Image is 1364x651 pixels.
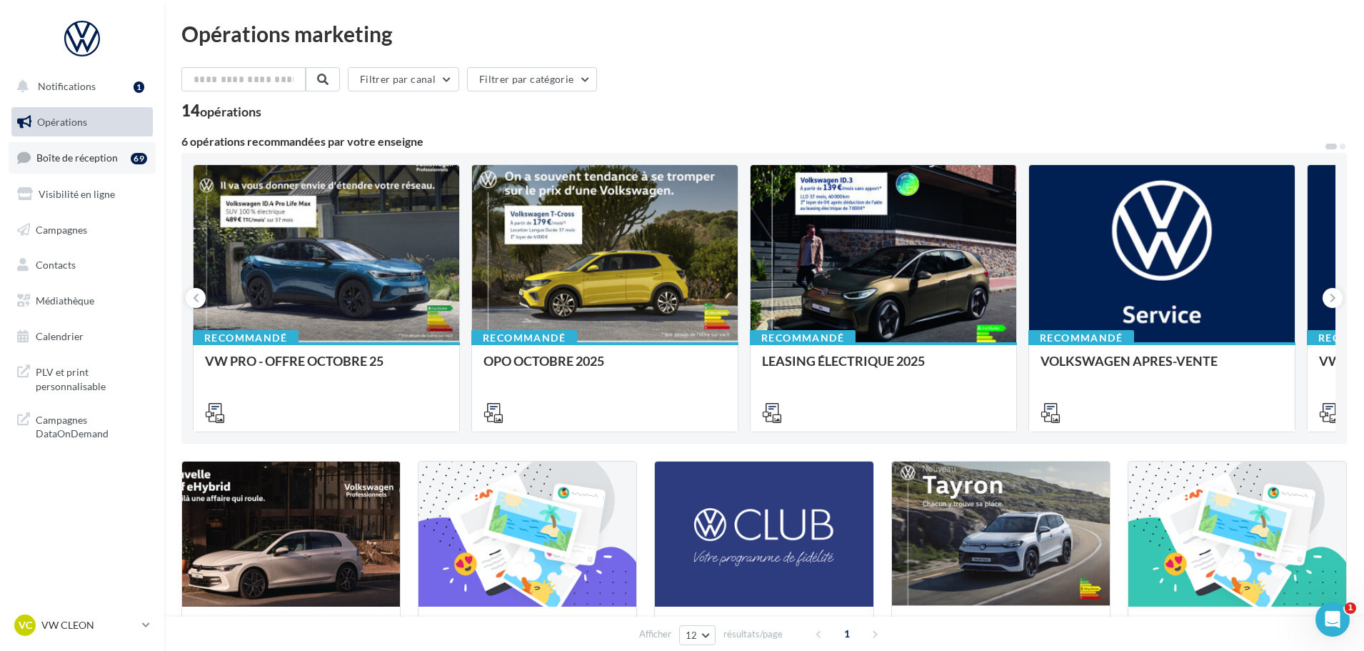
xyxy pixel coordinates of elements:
span: Notifications [38,80,96,92]
span: PLV et print personnalisable [36,362,147,393]
div: 6 opérations recommandées par votre enseigne [181,136,1324,147]
div: Recommandé [1028,330,1134,346]
span: Visibilité en ligne [39,188,115,200]
span: 1 [1345,602,1356,614]
div: Recommandé [750,330,856,346]
a: Médiathèque [9,286,156,316]
div: VW PRO - OFFRE OCTOBRE 25 [205,354,448,382]
iframe: Intercom live chat [1315,602,1350,637]
span: Contacts [36,259,76,271]
div: Opérations marketing [181,23,1347,44]
button: Filtrer par catégorie [467,67,597,91]
div: opérations [200,105,261,118]
span: Boîte de réception [36,151,118,164]
span: Médiathèque [36,294,94,307]
button: Filtrer par canal [348,67,459,91]
a: Contacts [9,250,156,280]
a: Boîte de réception69 [9,142,156,173]
div: LEASING ÉLECTRIQUE 2025 [762,354,1005,382]
a: Calendrier [9,322,156,352]
button: Notifications 1 [9,71,150,101]
button: 12 [679,625,716,645]
span: Campagnes [36,223,87,235]
a: Opérations [9,107,156,137]
div: 1 [134,81,144,93]
div: OPO OCTOBRE 2025 [483,354,726,382]
a: Visibilité en ligne [9,179,156,209]
span: 1 [836,622,858,645]
span: VC [19,618,32,632]
span: 12 [686,630,698,641]
span: Opérations [37,116,87,128]
div: Recommandé [471,330,577,346]
a: PLV et print personnalisable [9,357,156,399]
div: Recommandé [193,330,299,346]
p: VW CLEON [41,618,136,632]
a: VC VW CLEON [11,612,153,639]
div: VOLKSWAGEN APRES-VENTE [1040,354,1283,382]
span: Campagnes DataOnDemand [36,410,147,441]
div: 14 [181,103,261,119]
a: Campagnes DataOnDemand [9,404,156,447]
span: Calendrier [36,330,84,342]
span: Afficher [639,627,671,641]
span: résultats/page [723,627,783,641]
a: Campagnes [9,215,156,245]
div: 69 [131,153,147,164]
